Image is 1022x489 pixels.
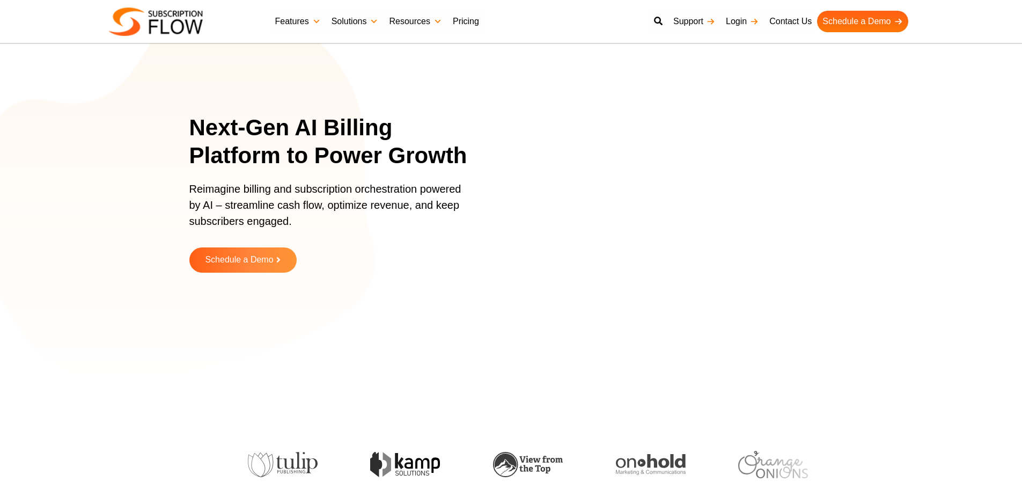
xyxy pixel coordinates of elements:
a: Schedule a Demo [189,247,297,273]
img: orange-onions [738,451,808,478]
img: kamp-solution [370,452,440,477]
a: Login [720,11,764,32]
img: onhold-marketing [616,454,686,476]
img: Subscriptionflow [109,8,203,36]
a: Features [270,11,326,32]
a: Solutions [326,11,384,32]
img: view-from-the-top [493,452,563,477]
a: Resources [384,11,447,32]
a: Schedule a Demo [817,11,908,32]
a: Support [668,11,720,32]
p: Reimagine billing and subscription orchestration powered by AI – streamline cash flow, optimize r... [189,181,468,240]
a: Contact Us [764,11,817,32]
span: Schedule a Demo [205,256,273,265]
img: tulip-publishing [248,452,318,478]
h1: Next-Gen AI Billing Platform to Power Growth [189,114,482,170]
a: Pricing [447,11,484,32]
